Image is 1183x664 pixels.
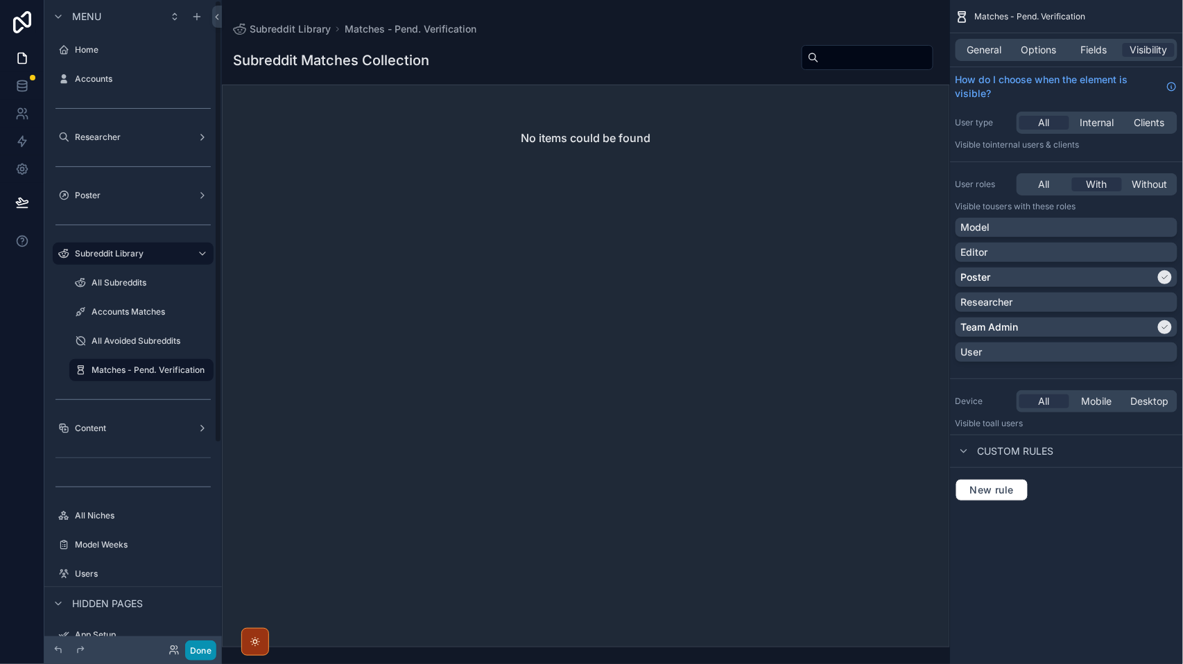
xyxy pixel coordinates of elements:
label: Subreddit Library [75,248,186,259]
p: Visible to [956,418,1177,429]
a: Accounts Matches [69,301,214,323]
a: Users [53,563,214,585]
span: Menu [72,10,101,24]
label: Poster [75,190,191,201]
label: Matches - Pend. Verification [92,365,205,376]
label: User type [956,117,1011,128]
span: Fields [1081,43,1107,57]
span: Options [1021,43,1057,57]
span: Internal users & clients [991,139,1080,150]
label: Model Weeks [75,539,211,550]
span: Desktop [1131,394,1169,408]
label: Accounts [75,73,211,85]
a: App Setup [53,624,214,646]
label: Accounts Matches [92,306,211,317]
span: Hidden pages [72,597,143,611]
label: Researcher [75,132,191,143]
label: All Subreddits [92,277,211,288]
a: How do I choose when the element is visible? [956,73,1177,101]
span: Internal [1080,116,1114,130]
p: Visible to [956,201,1177,212]
span: New rule [965,484,1019,496]
a: All Avoided Subreddits [69,330,214,352]
p: Model [961,220,990,234]
button: Done [185,640,216,661]
a: Poster [53,184,214,207]
a: Content [53,417,214,439]
a: Accounts [53,68,214,90]
button: New rule [956,479,1028,501]
label: Users [75,568,211,579]
span: All [1039,394,1050,408]
label: Device [956,396,1011,407]
span: All [1039,116,1050,130]
span: With [1087,177,1107,191]
a: Subreddit Library [53,243,214,265]
p: Researcher [961,295,1013,309]
span: Custom rules [978,444,1054,458]
label: All Avoided Subreddits [92,335,211,347]
p: User [961,345,983,359]
span: Mobile [1082,394,1112,408]
span: all users [991,418,1024,428]
span: Users with these roles [991,201,1076,211]
a: Model Weeks [53,534,214,556]
p: Editor [961,245,988,259]
span: Visibility [1130,43,1168,57]
label: All Niches [75,510,211,521]
p: Team Admin [961,320,1019,334]
a: All Niches [53,505,214,527]
span: Matches - Pend. Verification [975,11,1086,22]
label: User roles [956,179,1011,190]
span: Clients [1134,116,1165,130]
label: Home [75,44,211,55]
a: Home [53,39,214,61]
span: General [967,43,1002,57]
span: How do I choose when the element is visible? [956,73,1161,101]
p: Visible to [956,139,1177,150]
span: Without [1132,177,1168,191]
a: All Subreddits [69,272,214,294]
a: Researcher [53,126,214,148]
p: Poster [961,270,991,284]
span: All [1039,177,1050,191]
label: Content [75,423,191,434]
label: App Setup [75,629,211,640]
a: Matches - Pend. Verification [69,359,214,381]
